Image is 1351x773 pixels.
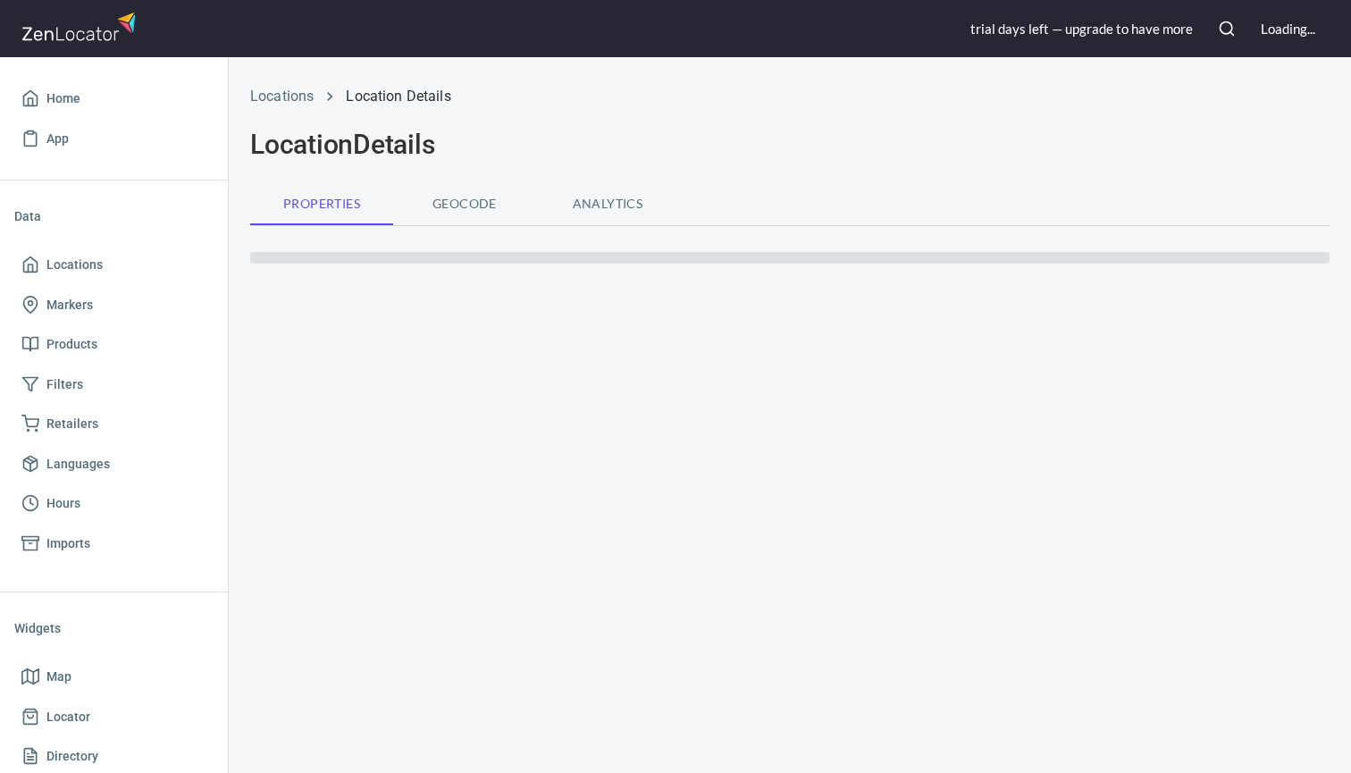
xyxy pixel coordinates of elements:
[250,88,314,105] a: Locations
[46,333,97,356] span: Products
[14,119,214,159] a: App
[21,7,141,46] img: zenlocator
[46,666,71,688] span: Map
[46,128,69,150] span: App
[14,607,214,650] li: Widgets
[46,745,98,768] span: Directory
[46,706,90,728] span: Locator
[14,697,214,737] a: Locator
[1261,20,1315,38] div: Loading...
[46,413,98,435] span: Retailers
[46,374,83,396] span: Filters
[404,193,525,215] span: Geocode
[46,294,93,316] span: Markers
[14,524,214,564] a: Imports
[250,86,1330,107] nav: breadcrumb
[261,193,382,215] span: Properties
[14,365,214,405] a: Filters
[14,285,214,325] a: Markers
[46,453,110,475] span: Languages
[14,483,214,524] a: Hours
[970,20,1193,38] div: trial day s left — upgrade to have more
[547,193,668,215] span: Analytics
[46,254,103,276] span: Locations
[14,657,214,697] a: Map
[346,88,450,105] a: Location Details
[46,533,90,555] span: Imports
[14,79,214,119] a: Home
[46,88,80,110] span: Home
[14,324,214,365] a: Products
[250,129,1330,161] h2: Location Details
[14,444,214,484] a: Languages
[1207,9,1246,48] button: Search
[14,195,214,238] li: Data
[46,492,80,515] span: Hours
[14,404,214,444] a: Retailers
[14,245,214,285] a: Locations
